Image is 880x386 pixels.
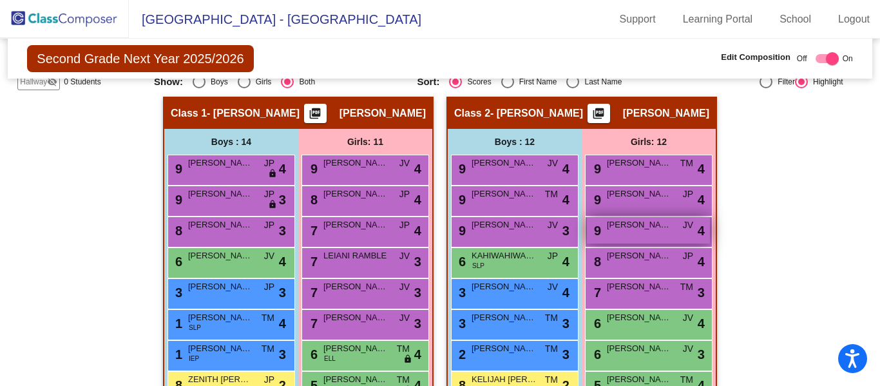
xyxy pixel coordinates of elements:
[307,285,318,300] span: 7
[206,76,228,88] div: Boys
[698,159,705,179] span: 4
[591,107,606,125] mat-icon: picture_as_pdf
[472,280,536,293] span: [PERSON_NAME]
[340,107,426,120] span: [PERSON_NAME]
[591,193,601,207] span: 9
[414,314,421,333] span: 3
[154,76,183,88] span: Show:
[683,188,693,201] span: JP
[324,354,336,363] span: ELL
[548,218,558,232] span: JV
[548,249,558,263] span: JP
[188,280,253,293] span: [PERSON_NAME]
[251,76,272,88] div: Girls
[414,221,421,240] span: 4
[455,316,466,331] span: 3
[808,76,843,88] div: Highlight
[323,249,388,262] span: LEIANI RAMBLE
[698,221,705,240] span: 4
[279,221,286,240] span: 3
[472,342,536,355] span: [PERSON_NAME]
[472,157,536,169] span: [PERSON_NAME]
[323,157,388,169] span: [PERSON_NAME]
[323,280,388,293] span: [PERSON_NAME]
[455,193,466,207] span: 9
[307,316,318,331] span: 7
[417,75,670,88] mat-radio-group: Select an option
[562,283,569,302] span: 4
[579,76,622,88] div: Last Name
[264,157,274,170] span: JP
[172,347,182,362] span: 1
[623,107,709,120] span: [PERSON_NAME]
[591,347,601,362] span: 6
[268,169,277,179] span: lock
[607,280,671,293] span: [PERSON_NAME]
[562,159,569,179] span: 4
[279,190,286,209] span: 3
[188,157,253,169] span: [PERSON_NAME]
[403,354,412,365] span: lock
[172,316,182,331] span: 1
[172,224,182,238] span: 8
[264,249,274,263] span: JV
[454,107,490,120] span: Class 2
[188,218,253,231] span: [PERSON_NAME]
[683,342,693,356] span: JV
[189,323,201,333] span: SLP
[304,104,327,123] button: Print Students Details
[562,345,569,364] span: 3
[279,283,286,302] span: 3
[472,218,536,231] span: [PERSON_NAME]
[279,252,286,271] span: 4
[455,285,466,300] span: 3
[607,218,671,231] span: [PERSON_NAME]
[307,162,318,176] span: 9
[399,249,410,263] span: JV
[264,218,274,232] span: JP
[455,224,466,238] span: 9
[172,193,182,207] span: 9
[188,249,253,262] span: [PERSON_NAME]
[545,342,558,356] span: TM
[414,190,421,209] span: 4
[455,162,466,176] span: 9
[307,255,318,269] span: 7
[399,188,410,201] span: JP
[591,285,601,300] span: 7
[323,311,388,324] span: [PERSON_NAME]
[414,159,421,179] span: 4
[591,316,601,331] span: 6
[399,157,410,170] span: JV
[828,9,880,30] a: Logout
[698,283,705,302] span: 3
[262,342,274,356] span: TM
[279,159,286,179] span: 4
[680,280,693,294] span: TM
[397,342,410,356] span: TM
[188,342,253,355] span: [PERSON_NAME]
[455,255,466,269] span: 6
[591,162,601,176] span: 9
[20,76,47,88] span: Hallway
[307,107,323,125] mat-icon: picture_as_pdf
[189,354,199,363] span: IEP
[843,53,853,64] span: On
[64,76,100,88] span: 0 Students
[323,373,388,386] span: [PERSON_NAME]
[279,314,286,333] span: 4
[264,280,274,294] span: JP
[399,218,410,232] span: JP
[490,107,583,120] span: - [PERSON_NAME]
[673,9,763,30] a: Learning Portal
[588,104,610,123] button: Print Students Details
[47,77,57,87] mat-icon: visibility_off
[607,311,671,324] span: [PERSON_NAME]
[698,345,705,364] span: 3
[607,188,671,200] span: [PERSON_NAME]
[562,252,569,271] span: 4
[683,218,693,232] span: JV
[455,347,466,362] span: 2
[698,252,705,271] span: 4
[548,280,558,294] span: JV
